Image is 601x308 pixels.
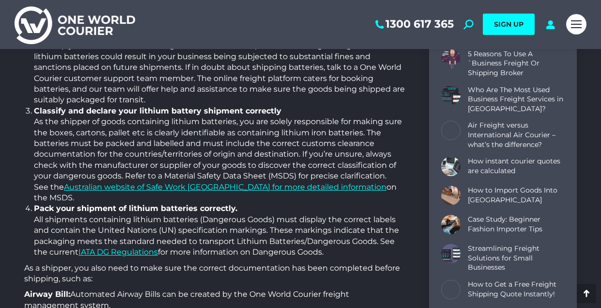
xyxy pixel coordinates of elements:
strong: Airway Bill: [24,290,70,299]
a: Post image [441,157,461,176]
a: Post image [441,85,461,105]
a: Streamlining Freight Solutions for Small Businesses [468,244,565,273]
a: Who Are The Most Used Business Freight Services in [GEOGRAPHIC_DATA]? [468,85,565,114]
span: SIGN UP [494,20,524,29]
a: Post image [441,186,461,205]
a: 1300 617 365 [373,18,454,31]
a: Post image [441,280,461,299]
a: Air Freight versus International Air Courier – what’s the difference? [468,121,565,149]
p: As a shipper, you also need to make sure the correct documentation has been completed before ship... [24,263,405,285]
li: All shipments containing lithium batteries (Dangerous Goods) must display the correct labels and ... [34,203,405,258]
a: SIGN UP [483,14,535,35]
strong: Classify and declare your lithium battery shipment correctly [34,106,281,115]
a: Mobile menu icon [566,14,586,34]
strong: Pack your shipment of lithium batteries correctly. [34,204,237,213]
a: How to Import Goods Into [GEOGRAPHIC_DATA] [468,186,565,205]
a: Post image [441,244,461,263]
a: How instant courier quotes are calculated [468,157,565,176]
a: IATA DG Regulations [78,247,158,257]
li: As the shipper of goods containing lithium batteries, you are solely responsible for making sure ... [34,106,405,204]
li: When shipping lithium batteries of any kind, you must familiarise yourself with the regulations a... [34,8,405,106]
a: Post image [441,215,461,234]
a: Case Study: Beginner Fashion Importer Tips [468,215,565,234]
img: One World Courier [15,5,135,44]
a: Post image [441,49,461,69]
a: How to Get a Free Freight Shipping Quote Instantly! [468,280,565,299]
a: 5 Reasons To Use A `Business Freight Or Shipping Broker [468,49,565,78]
a: Post image [441,121,461,140]
a: Australian website of Safe Work [GEOGRAPHIC_DATA] for more detailed information [64,182,386,192]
